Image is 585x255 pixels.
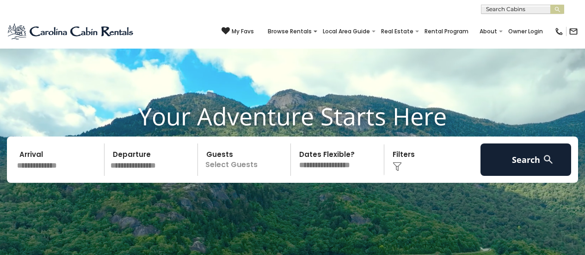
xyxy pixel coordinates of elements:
[554,27,564,36] img: phone-regular-black.png
[7,102,578,131] h1: Your Adventure Starts Here
[222,27,254,36] a: My Favs
[420,25,473,38] a: Rental Program
[201,143,291,176] p: Select Guests
[475,25,502,38] a: About
[393,162,402,171] img: filter--v1.png
[7,22,135,41] img: Blue-2.png
[318,25,375,38] a: Local Area Guide
[504,25,548,38] a: Owner Login
[542,154,554,165] img: search-regular-white.png
[376,25,418,38] a: Real Estate
[569,27,578,36] img: mail-regular-black.png
[263,25,316,38] a: Browse Rentals
[232,27,254,36] span: My Favs
[480,143,571,176] button: Search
